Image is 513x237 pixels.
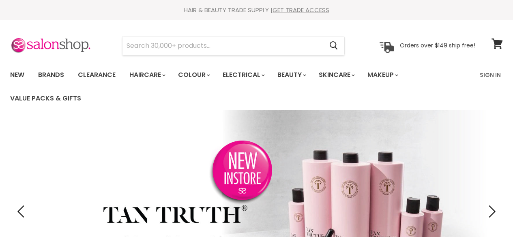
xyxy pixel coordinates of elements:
a: Value Packs & Gifts [4,90,87,107]
input: Search [122,36,323,55]
a: Clearance [72,66,122,83]
a: Skincare [313,66,360,83]
button: Next [483,203,499,220]
a: Haircare [123,66,170,83]
a: GET TRADE ACCESS [273,6,329,14]
a: Makeup [361,66,403,83]
a: Electrical [217,66,270,83]
button: Previous [14,203,30,220]
a: Sign In [475,66,506,83]
ul: Main menu [4,63,475,110]
a: Beauty [271,66,311,83]
button: Search [323,36,344,55]
form: Product [122,36,345,56]
a: Brands [32,66,70,83]
a: Colour [172,66,215,83]
a: New [4,66,30,83]
p: Orders over $149 ship free! [400,42,475,49]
